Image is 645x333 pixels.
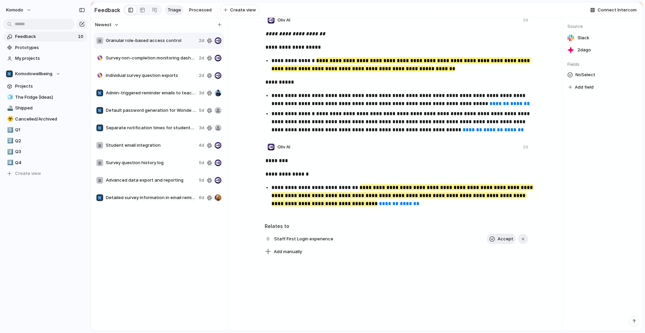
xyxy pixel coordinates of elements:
div: 1️⃣ [7,126,12,134]
span: Detailed survey information in email reminders [106,194,196,201]
div: 3️⃣ [7,148,12,156]
span: 4d [199,142,204,149]
span: Default password generation for Wonde synced students [106,107,196,114]
span: 2d ago [577,47,591,53]
span: 3d [199,125,204,131]
button: Komodo [3,5,35,15]
span: The Fridge (Ideas) [15,94,85,101]
a: ☣️Cancelled/Archived [3,114,87,124]
button: Komodowellbeing [3,69,87,79]
div: 🧊 [7,93,12,101]
h2: Feedback [94,6,120,14]
span: 3d [199,90,204,96]
span: Separate notification times for students and staff [106,125,196,131]
button: Newest [94,20,120,29]
button: 1️⃣ [6,127,13,133]
span: Q1 [15,127,85,133]
a: 3️⃣Q3 [3,147,87,157]
button: Add field [567,83,595,92]
span: 10 [78,33,85,40]
span: 6d [199,194,204,201]
span: Shipped [15,105,85,111]
span: 2d [199,72,204,79]
div: 🚢 [7,104,12,112]
span: 5d [199,177,204,184]
span: Admin-triggered reminder emails to teachers [106,90,196,96]
span: No Select [575,71,595,79]
a: Prototypes [3,43,87,53]
span: Komodowellbeing [15,70,52,77]
button: 🧊 [6,94,13,101]
span: Processed [189,7,212,13]
span: 5d [199,107,204,114]
a: Feedback10 [3,32,87,42]
a: 1️⃣Q1 [3,125,87,135]
a: Triage [165,5,184,15]
span: Accept [498,236,513,242]
button: Add manually [262,247,305,256]
a: 4️⃣Q4 [3,158,87,168]
span: Student email integration [106,142,196,149]
span: Advanced data export and reporting [106,177,196,184]
span: Fields [567,61,637,68]
span: Komodo [6,7,23,13]
a: Slack [567,33,637,43]
button: Create view [220,5,260,15]
button: 4️⃣ [6,159,13,166]
h3: Relates to [265,223,528,230]
span: Individual survey question exports [106,72,196,79]
div: ☣️ [7,115,12,123]
span: Add manually [274,248,302,255]
span: Newest [95,21,112,28]
button: ☣️ [6,116,13,123]
span: Oliv AI [277,17,290,23]
span: Survey non-completion monitoring dashboard [106,55,196,61]
span: Staff First Login experience [272,234,335,244]
div: 4️⃣ [7,159,12,166]
button: 2️⃣ [6,138,13,144]
span: 2d [199,37,204,44]
span: Q4 [15,159,85,166]
a: 🧊The Fridge (Ideas) [3,92,87,102]
button: 3️⃣ [6,148,13,155]
span: 5d [199,159,204,166]
div: 2️⃣ [7,137,12,145]
span: Q3 [15,148,85,155]
div: 2d [523,144,528,150]
span: Source [567,23,637,30]
span: Add field [575,84,594,91]
span: Q2 [15,138,85,144]
div: 2d [523,17,528,23]
span: Cancelled/Archived [15,116,85,123]
button: Accept [487,234,516,244]
a: My projects [3,53,87,63]
span: Survey question history log [106,159,196,166]
span: Granular role-based access control [106,37,196,44]
span: Prototypes [15,44,85,51]
a: 🚢Shipped [3,103,87,113]
span: Slack [577,35,589,41]
span: Create view [15,170,41,177]
button: Connect Intercom [588,5,639,15]
a: 2️⃣Q2 [3,136,87,146]
span: My projects [15,55,85,62]
span: Connect Intercom [598,7,637,13]
span: Triage [168,7,181,13]
button: Create view [3,169,87,179]
a: Projects [3,81,87,91]
span: Oliv AI [277,144,290,150]
span: Feedback [15,33,76,40]
span: Create view [230,7,256,13]
span: Projects [15,83,85,90]
a: Processed [186,5,214,15]
span: 2d [199,55,204,61]
button: 🚢 [6,105,13,111]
